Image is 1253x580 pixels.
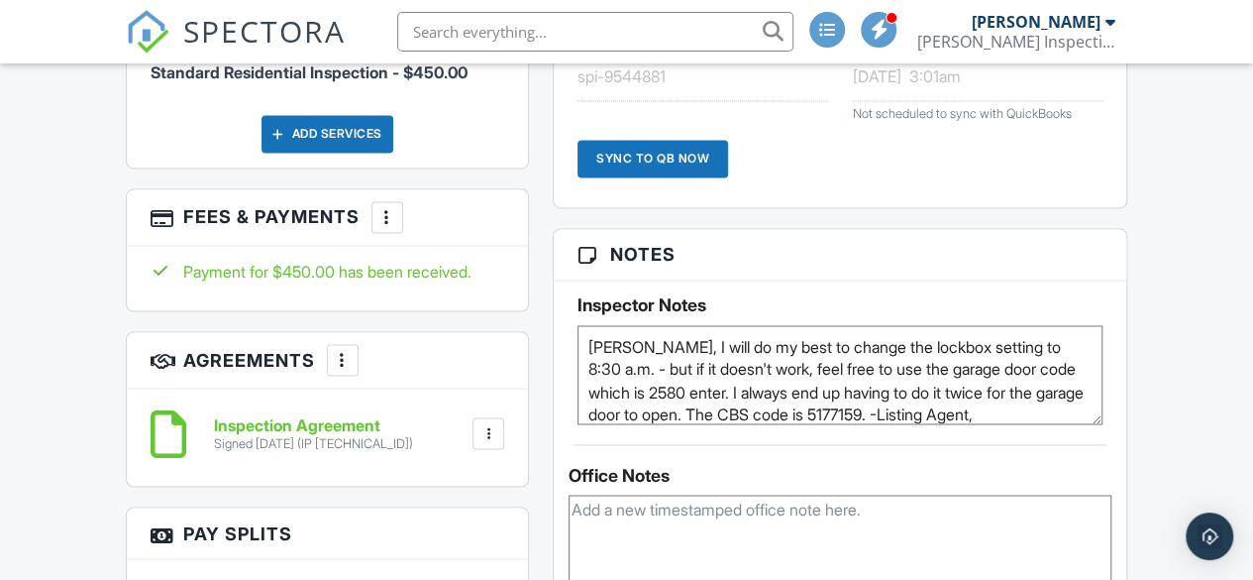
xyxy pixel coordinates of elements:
[852,106,1071,121] span: Not scheduled to sync with QuickBooks
[917,32,1115,52] div: Dana Inspection Services, Inc.
[397,12,793,52] input: Search everything...
[214,416,413,451] a: Inspection Agreement Signed [DATE] (IP [TECHNICAL_ID])
[183,10,346,52] span: SPECTORA
[569,465,1111,485] div: Office Notes
[1186,513,1233,560] div: Open Intercom Messenger
[127,508,529,559] h3: Pay Splits
[577,140,728,177] div: Sync to QB Now
[126,27,346,68] a: SPECTORA
[151,62,468,82] span: Standard Residential Inspection - $450.00
[127,332,529,389] h3: Agreements
[151,261,505,283] div: Payment for $450.00 has been received.
[127,189,529,246] h3: Fees & Payments
[126,10,169,54] img: The Best Home Inspection Software - Spectora
[261,115,393,153] div: Add Services
[577,295,1102,315] h5: Inspector Notes
[214,435,413,451] div: Signed [DATE] (IP [TECHNICAL_ID])
[972,12,1100,32] div: [PERSON_NAME]
[214,416,413,434] h6: Inspection Agreement
[554,229,1126,281] h3: Notes
[577,325,1102,424] textarea: [PERSON_NAME], I will do my best to change the lockbox setting to 8:30 a.m. - but if it doesn't w...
